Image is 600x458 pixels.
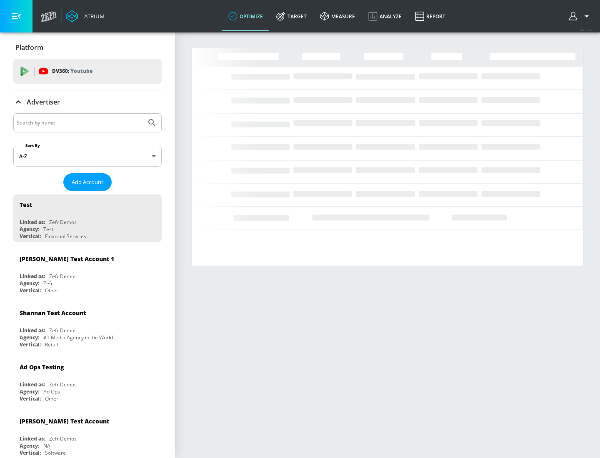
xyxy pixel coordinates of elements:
[45,287,58,294] div: Other
[270,1,313,31] a: Target
[20,309,86,317] div: Shannan Test Account
[13,357,162,404] div: Ad Ops TestingLinked as:Zefr DemosAgency:Ad OpsVertical:Other
[13,194,162,242] div: TestLinked as:Zefr DemosAgency:TestVertical:Financial Services
[20,280,39,287] div: Agency:
[45,233,86,240] div: Financial Services
[24,143,42,148] label: Sort By
[27,97,60,107] p: Advertiser
[20,388,39,395] div: Agency:
[66,10,105,22] a: Atrium
[20,417,109,425] div: [PERSON_NAME] Test Account
[20,363,64,371] div: Ad Ops Testing
[20,226,39,233] div: Agency:
[20,273,45,280] div: Linked as:
[81,12,105,20] div: Atrium
[20,435,45,442] div: Linked as:
[13,90,162,114] div: Advertiser
[49,381,77,388] div: Zefr Demos
[20,381,45,388] div: Linked as:
[52,67,92,76] p: DV360:
[20,287,41,294] div: Vertical:
[45,395,58,402] div: Other
[43,442,50,449] div: NA
[49,273,77,280] div: Zefr Demos
[49,327,77,334] div: Zefr Demos
[43,226,53,233] div: Test
[13,59,162,84] div: DV360: Youtube
[70,67,92,75] p: Youtube
[13,249,162,296] div: [PERSON_NAME] Test Account 1Linked as:Zefr DemosAgency:ZefrVertical:Other
[13,303,162,350] div: Shannan Test AccountLinked as:Zefr DemosAgency:#1 Media Agency in the WorldVertical:Retail
[15,43,43,52] p: Platform
[313,1,362,31] a: measure
[13,146,162,167] div: A-Z
[20,442,39,449] div: Agency:
[408,1,452,31] a: Report
[45,449,66,456] div: Software
[13,36,162,59] div: Platform
[63,173,112,191] button: Add Account
[20,449,41,456] div: Vertical:
[20,395,41,402] div: Vertical:
[580,27,592,32] span: v 4.25.4
[20,341,41,348] div: Vertical:
[49,435,77,442] div: Zefr Demos
[72,177,103,187] span: Add Account
[43,280,53,287] div: Zefr
[43,388,60,395] div: Ad Ops
[17,117,143,128] input: Search by name
[362,1,408,31] a: Analyze
[20,255,114,263] div: [PERSON_NAME] Test Account 1
[20,334,39,341] div: Agency:
[20,219,45,226] div: Linked as:
[43,334,113,341] div: #1 Media Agency in the World
[20,201,32,209] div: Test
[222,1,270,31] a: optimize
[49,219,77,226] div: Zefr Demos
[20,327,45,334] div: Linked as:
[20,233,41,240] div: Vertical:
[45,341,58,348] div: Retail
